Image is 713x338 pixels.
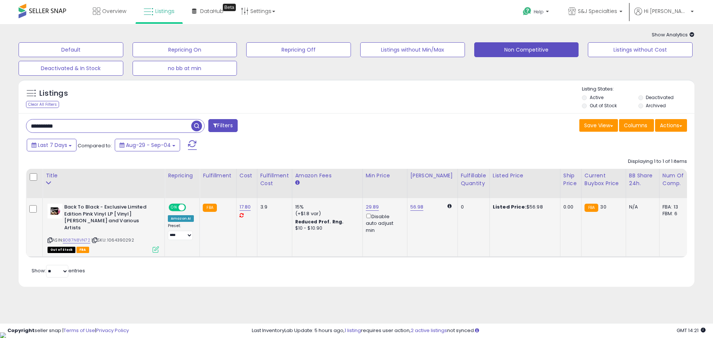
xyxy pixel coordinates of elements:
div: (+$1.8 var) [295,210,357,217]
div: [PERSON_NAME] [410,172,455,180]
span: Last 7 Days [38,141,67,149]
div: Current Buybox Price [585,172,623,187]
div: BB Share 24h. [629,172,656,187]
div: Fulfillable Quantity [461,172,486,187]
small: FBA [585,204,598,212]
button: Deactivated & In Stock [19,61,123,76]
div: N/A [629,204,654,210]
button: Save View [579,119,618,132]
button: Non Competitive [474,42,579,57]
div: Amazon AI [168,215,194,222]
span: Listings [155,7,175,15]
label: Out of Stock [590,102,617,109]
button: Listings without Cost [588,42,693,57]
span: All listings that are currently out of stock and unavailable for purchase on Amazon [48,247,75,253]
a: Privacy Policy [96,327,129,334]
b: Reduced Prof. Rng. [295,219,344,225]
div: Last InventoryLab Update: 5 hours ago, requires user action, not synced. [252,327,706,334]
div: seller snap | | [7,327,129,334]
div: 0.00 [563,204,576,210]
span: S&J Specialties [578,7,617,15]
img: 31jhwj3ImBL._SL40_.jpg [48,204,62,219]
strong: Copyright [7,327,35,334]
a: Help [517,1,556,24]
button: Last 7 Days [27,139,76,151]
div: Amazon Fees [295,172,359,180]
div: 0 [461,204,484,210]
label: Deactivated [646,94,674,101]
span: OFF [185,204,197,211]
a: 29.89 [366,203,379,211]
span: Hi [PERSON_NAME] [644,7,688,15]
button: Repricing Off [246,42,351,57]
a: 1 listing [345,327,361,334]
span: | SKU: 1064390292 [91,237,134,243]
div: Clear All Filters [26,101,59,108]
div: Title [46,172,162,180]
div: 15% [295,204,357,210]
span: Show: entries [32,267,85,274]
button: no bb at min [133,61,237,76]
div: ASIN: [48,204,159,252]
small: Amazon Fees. [295,180,300,186]
span: Overview [102,7,126,15]
div: Fulfillment Cost [260,172,289,187]
button: Aug-29 - Sep-04 [115,139,180,151]
div: Min Price [366,172,404,180]
button: Filters [208,119,237,132]
button: Actions [655,119,687,132]
div: FBM: 6 [662,210,687,217]
span: Compared to: [78,142,112,149]
div: Fulfillment [203,172,233,180]
div: Preset: [168,223,194,240]
div: 3.9 [260,204,286,210]
div: Ship Price [563,172,578,187]
div: Disable auto adjust min [366,212,401,234]
b: Back To Black - Exclusive Limited Edition Pink Vinyl LP [Vinyl] [PERSON_NAME] and Various Artists [64,204,154,233]
span: 2025-09-12 14:21 GMT [677,327,706,334]
a: 17.80 [240,203,251,211]
span: Columns [624,122,647,129]
div: $10 - $10.90 [295,225,357,232]
a: 56.98 [410,203,424,211]
a: 2 active listings [411,327,447,334]
span: 30 [600,203,606,210]
button: Repricing On [133,42,237,57]
button: Default [19,42,123,57]
div: Displaying 1 to 1 of 1 items [628,158,687,165]
span: Show Analytics [652,31,694,38]
div: Listed Price [493,172,557,180]
div: Cost [240,172,254,180]
b: Listed Price: [493,203,527,210]
span: ON [169,204,179,211]
span: Help [534,9,544,15]
a: Hi [PERSON_NAME] [634,7,694,24]
h5: Listings [39,88,68,99]
div: Tooltip anchor [223,4,236,11]
a: Terms of Use [64,327,95,334]
div: FBA: 13 [662,204,687,210]
a: B087N8VN72 [63,237,90,243]
label: Active [590,94,603,101]
label: Archived [646,102,666,109]
button: Columns [619,119,654,132]
div: $56.98 [493,204,554,210]
i: Get Help [522,7,532,16]
div: Repricing [168,172,196,180]
div: Num of Comp. [662,172,690,187]
p: Listing States: [582,86,694,93]
span: FBA [76,247,89,253]
span: Aug-29 - Sep-04 [126,141,171,149]
span: DataHub [200,7,224,15]
small: FBA [203,204,216,212]
button: Listings without Min/Max [360,42,465,57]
